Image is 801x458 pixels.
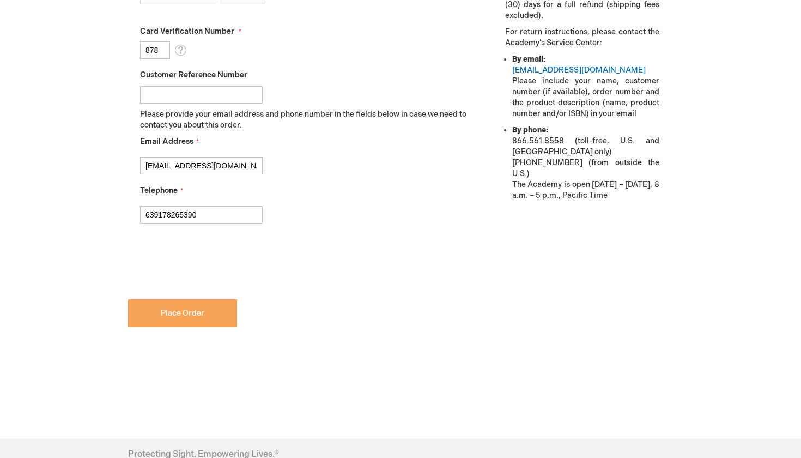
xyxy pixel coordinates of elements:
li: Please include your name, customer number (if available), order number and the product descriptio... [512,54,659,119]
span: Customer Reference Number [140,70,247,80]
p: For return instructions, please contact the Academy’s Service Center: [505,27,659,49]
iframe: reCAPTCHA [128,241,294,284]
span: Telephone [140,186,178,195]
span: Card Verification Number [140,27,234,36]
li: 866.561.8558 (toll-free, U.S. and [GEOGRAPHIC_DATA] only) [PHONE_NUMBER] (from outside the U.S.) ... [512,125,659,201]
a: [EMAIL_ADDRESS][DOMAIN_NAME] [512,65,646,75]
span: Email Address [140,137,193,146]
input: Card Verification Number [140,41,170,59]
p: Please provide your email address and phone number in the fields below in case we need to contact... [140,109,475,131]
strong: By phone: [512,125,548,135]
button: Place Order [128,299,237,327]
span: Place Order [161,309,204,318]
strong: By email: [512,55,545,64]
